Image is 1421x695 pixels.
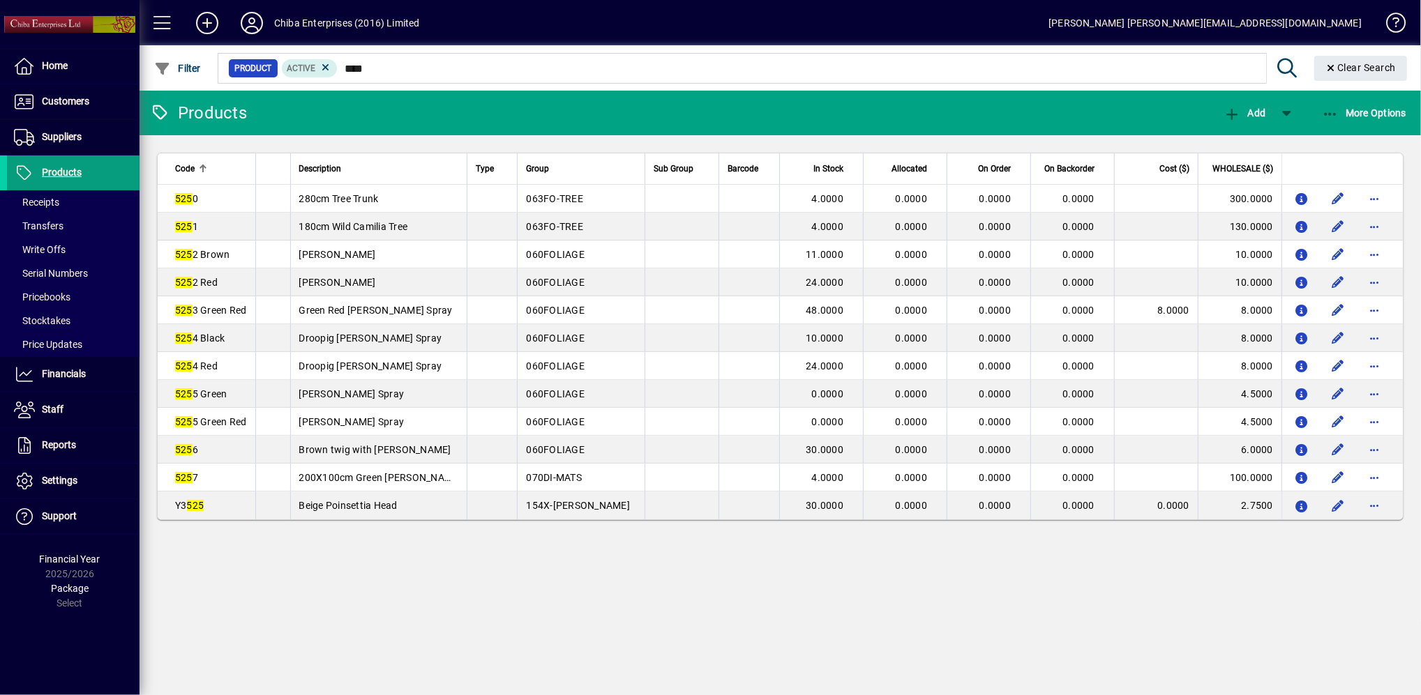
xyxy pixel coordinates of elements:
div: Sub Group [654,161,710,176]
button: Edit [1327,438,1349,461]
span: 0.0000 [979,444,1012,455]
button: More options [1363,383,1385,405]
span: 060FOLIAGE [526,277,585,288]
em: 525 [187,500,204,511]
span: 0.0000 [896,500,928,511]
span: 0.0000 [896,360,928,372]
span: 200X100cm Green [PERSON_NAME] Mat [299,472,482,483]
span: Pricebooks [14,291,70,303]
span: 154X-[PERSON_NAME] [526,500,630,511]
td: 8.0000 [1114,296,1198,324]
span: 0.0000 [896,333,928,344]
div: [PERSON_NAME] [PERSON_NAME][EMAIL_ADDRESS][DOMAIN_NAME] [1048,12,1362,34]
td: 6.0000 [1198,436,1281,464]
div: Type [476,161,509,176]
span: Settings [42,475,77,486]
span: 2 Brown [175,249,230,260]
div: Description [299,161,458,176]
button: More options [1363,466,1385,489]
span: 0.0000 [896,472,928,483]
span: 060FOLIAGE [526,416,585,427]
span: 0.0000 [812,388,844,399]
button: Filter [151,56,204,81]
span: Droopig [PERSON_NAME] Spray [299,360,442,372]
span: Y3 [175,500,204,511]
span: 0.0000 [1063,360,1095,372]
span: 0.0000 [896,249,928,260]
button: More options [1363,271,1385,293]
span: 0.0000 [1063,500,1095,511]
a: Price Updates [7,333,140,356]
span: 4 Black [175,333,225,344]
a: Support [7,499,140,534]
span: Suppliers [42,131,82,142]
span: 5 Green [175,388,227,399]
button: Edit [1327,243,1349,266]
span: Brown twig with [PERSON_NAME] [299,444,451,455]
td: 300.0000 [1198,185,1281,213]
a: Home [7,49,140,84]
span: 0.0000 [979,500,1012,511]
span: Beige Poinsettia Head [299,500,398,511]
button: Edit [1327,299,1349,321]
a: Customers [7,84,140,119]
button: Edit [1327,494,1349,517]
span: Customers [42,96,89,107]
span: Green Red [PERSON_NAME] Spray [299,305,453,316]
button: Edit [1327,215,1349,238]
a: Write Offs [7,238,140,261]
span: Clear Search [1325,62,1397,73]
span: 7 [175,472,198,483]
span: 24.0000 [806,277,843,288]
span: Sub Group [654,161,693,176]
span: 4.0000 [812,193,844,204]
span: Write Offs [14,244,66,255]
em: 525 [175,472,193,483]
span: 3 Green Red [175,305,247,316]
span: 30.0000 [806,500,843,511]
a: Settings [7,464,140,498]
span: Package [51,583,89,594]
span: 0.0000 [896,444,928,455]
span: 060FOLIAGE [526,333,585,344]
span: Active [287,63,316,73]
a: Suppliers [7,120,140,155]
span: 060FOLIAGE [526,360,585,372]
div: Code [175,161,247,176]
span: More Options [1322,107,1407,119]
span: 0.0000 [896,416,928,427]
span: Support [42,510,77,521]
span: 6 [175,444,198,455]
button: More options [1363,327,1385,349]
span: 063FO-TREE [526,221,583,232]
a: Serial Numbers [7,261,140,285]
em: 525 [175,305,193,316]
span: Products [42,167,82,178]
span: Financial Year [40,553,100,565]
span: [PERSON_NAME] Spray [299,416,405,427]
span: On Backorder [1044,161,1095,176]
span: 0.0000 [896,388,928,399]
span: Allocated [892,161,927,176]
span: 0.0000 [1063,193,1095,204]
span: 0.0000 [979,249,1012,260]
div: Products [150,102,247,124]
span: Filter [154,63,201,74]
button: Edit [1327,327,1349,349]
span: 0.0000 [1063,277,1095,288]
button: More options [1363,243,1385,266]
span: 5 Green Red [175,416,247,427]
span: Cost ($) [1159,161,1189,176]
button: Edit [1327,411,1349,433]
button: Edit [1327,271,1349,293]
button: More Options [1318,100,1411,125]
span: 4.0000 [812,472,844,483]
button: Edit [1327,466,1349,489]
a: Stocktakes [7,309,140,333]
span: 0.0000 [812,416,844,427]
span: 0.0000 [979,360,1012,372]
a: Staff [7,392,140,427]
span: 0.0000 [1063,333,1095,344]
span: Staff [42,404,63,415]
span: Group [526,161,549,176]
